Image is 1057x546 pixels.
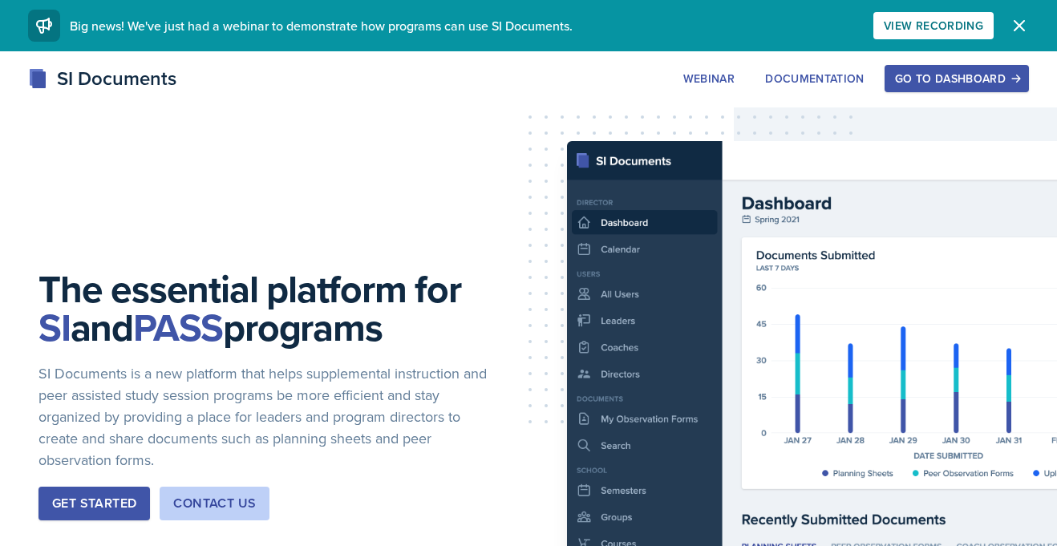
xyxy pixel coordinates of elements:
div: SI Documents [28,64,176,93]
div: Documentation [765,72,865,85]
div: View Recording [884,19,983,32]
div: Webinar [683,72,735,85]
button: Contact Us [160,487,269,520]
div: Go to Dashboard [895,72,1019,85]
button: Go to Dashboard [885,65,1029,92]
button: Webinar [673,65,745,92]
div: Contact Us [173,494,256,513]
span: Big news! We've just had a webinar to demonstrate how programs can use SI Documents. [70,17,573,34]
button: Documentation [755,65,875,92]
div: Get Started [52,494,136,513]
button: View Recording [873,12,994,39]
button: Get Started [38,487,150,520]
